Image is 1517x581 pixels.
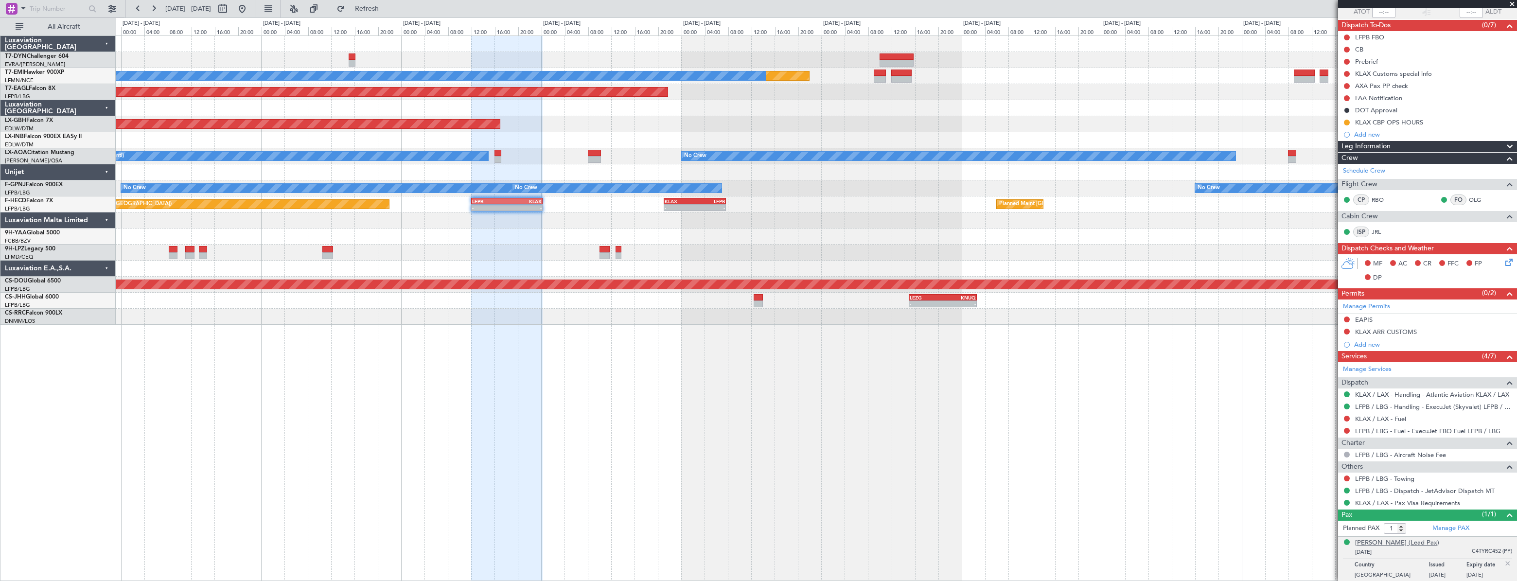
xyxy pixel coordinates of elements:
[1103,19,1141,28] div: [DATE] - [DATE]
[518,27,542,35] div: 20:00
[5,301,30,309] a: LFPB/LBG
[1450,194,1466,205] div: FO
[1475,259,1482,269] span: FP
[262,27,285,35] div: 00:00
[5,285,30,293] a: LFPB/LBG
[910,295,943,300] div: LEZG
[1482,20,1496,30] span: (0/7)
[5,150,27,156] span: LX-AOA
[1341,351,1367,362] span: Services
[1343,365,1392,374] a: Manage Services
[1355,538,1439,548] div: [PERSON_NAME] (Lead Pax)
[1335,27,1358,35] div: 16:00
[1341,461,1363,473] span: Others
[1372,195,1394,204] a: RBO
[1355,94,1402,102] div: FAA Notification
[515,181,537,195] div: No Crew
[705,27,728,35] div: 04:00
[665,205,695,211] div: -
[1355,390,1509,399] a: KLAX / LAX - Handling - Atlantic Aviation KLAX / LAX
[5,77,34,84] a: LFMN/NCE
[1372,6,1395,18] input: --:--
[1218,27,1242,35] div: 20:00
[1055,27,1078,35] div: 16:00
[215,27,238,35] div: 16:00
[728,27,752,35] div: 08:00
[5,125,34,132] a: EDLW/DTM
[1341,153,1358,164] span: Crew
[5,70,64,75] a: T7-EMIHawker 900XP
[5,246,55,252] a: 9H-LPZLegacy 500
[1354,340,1512,349] div: Add new
[1355,82,1408,90] div: AXA Pax PP check
[915,27,938,35] div: 16:00
[1343,302,1390,312] a: Manage Permits
[1355,415,1406,423] a: KLAX / LAX - Fuel
[1482,351,1496,361] span: (4/7)
[5,61,65,68] a: EVRA/[PERSON_NAME]
[943,301,976,307] div: -
[5,157,62,164] a: [PERSON_NAME]/QSA
[1355,118,1423,126] div: KLAX CBP OPS HOURS
[1447,259,1459,269] span: FFC
[1355,548,1372,556] span: [DATE]
[1198,181,1220,195] div: No Crew
[1341,179,1377,190] span: Flight Crew
[472,205,507,211] div: -
[1432,524,1469,533] a: Manage PAX
[1195,27,1218,35] div: 16:00
[1353,227,1369,237] div: ISP
[5,253,33,261] a: LFMD/CEQ
[1355,403,1512,411] a: LFPB / LBG - Handling - ExecuJet (Skyvalet) LFPB / LBG
[5,182,63,188] a: F-GPNJFalcon 900EX
[943,295,976,300] div: KNUQ
[695,205,725,211] div: -
[5,182,26,188] span: F-GPNJ
[588,27,612,35] div: 08:00
[635,27,658,35] div: 16:00
[1078,27,1102,35] div: 20:00
[892,27,915,35] div: 12:00
[1355,57,1378,66] div: Prebrief
[1341,510,1352,521] span: Pax
[1355,475,1414,483] a: LFPB / LBG - Towing
[684,149,706,163] div: No Crew
[963,19,1001,28] div: [DATE] - [DATE]
[665,198,695,204] div: KLAX
[1242,27,1265,35] div: 00:00
[472,27,495,35] div: 12:00
[5,53,69,59] a: T7-DYNChallenger 604
[752,27,775,35] div: 12:00
[658,27,682,35] div: 20:00
[775,27,798,35] div: 16:00
[5,278,61,284] a: CS-DOUGlobal 6500
[1355,427,1500,435] a: LFPB / LBG - Fuel - ExecuJet FBO Fuel LFPB / LBG
[682,27,705,35] div: 00:00
[938,27,962,35] div: 20:00
[1148,27,1172,35] div: 08:00
[1341,288,1364,299] span: Permits
[5,118,26,123] span: LX-GBH
[347,5,388,12] span: Refresh
[507,205,542,211] div: -
[165,4,211,13] span: [DATE] - [DATE]
[910,301,943,307] div: -
[5,237,31,245] a: FCBB/BZV
[1355,316,1373,324] div: EAPIS
[543,19,581,28] div: [DATE] - [DATE]
[1466,562,1504,571] p: Expiry date
[1125,27,1148,35] div: 04:00
[1341,141,1391,152] span: Leg Information
[1355,451,1446,459] a: LFPB / LBG - Aircraft Noise Fee
[1372,228,1394,236] a: JRL
[1343,524,1379,533] label: Planned PAX
[999,197,1152,211] div: Planned Maint [GEOGRAPHIC_DATA] ([GEOGRAPHIC_DATA])
[1373,273,1382,283] span: DP
[683,19,721,28] div: [DATE] - [DATE]
[144,27,168,35] div: 04:00
[5,134,24,140] span: LX-INB
[123,181,146,195] div: No Crew
[542,27,565,35] div: 00:00
[1355,487,1495,495] a: LFPB / LBG - Dispatch - JetAdvisor Dispatch MT
[1243,19,1281,28] div: [DATE] - [DATE]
